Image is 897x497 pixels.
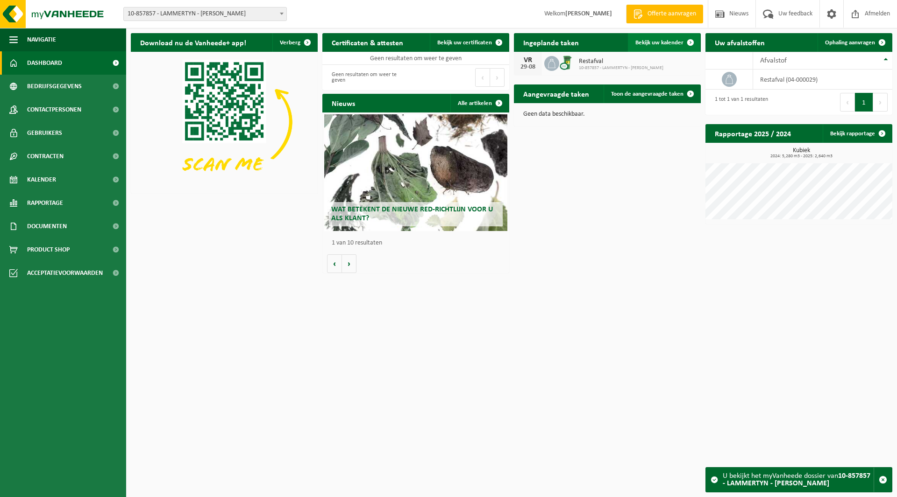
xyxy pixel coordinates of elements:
[519,64,537,70] div: 29-08
[124,7,286,21] span: 10-857857 - LAMMERTYN - ILKNUR ALTINTAS - AARTSELAAR
[27,238,70,261] span: Product Shop
[27,121,62,145] span: Gebruikers
[27,75,82,98] span: Bedrijfsgegevens
[710,154,892,159] span: 2024: 5,280 m3 - 2025: 2,640 m3
[324,114,507,231] a: Wat betekent de nieuwe RED-richtlijn voor u als klant?
[430,33,508,52] a: Bekijk uw certificaten
[710,92,768,112] div: 1 tot 1 van 1 resultaten
[131,33,256,51] h2: Download nu de Vanheede+ app!
[628,33,700,52] a: Bekijk uw kalender
[723,472,870,487] strong: 10-857857 - LAMMERTYN - [PERSON_NAME]
[519,56,537,64] div: VR
[760,57,787,64] span: Afvalstof
[332,240,505,246] p: 1 van 10 resultaten
[825,40,875,46] span: Ophaling aanvragen
[611,91,683,97] span: Toon de aangevraagde taken
[342,254,356,273] button: Volgende
[579,58,663,65] span: Restafval
[604,84,700,103] a: Toon de aangevraagde taken
[514,84,598,103] h2: Aangevraagde taken
[818,33,891,52] a: Ophaling aanvragen
[280,40,300,46] span: Verberg
[514,33,588,51] h2: Ingeplande taken
[27,51,62,75] span: Dashboard
[272,33,317,52] button: Verberg
[475,68,490,87] button: Previous
[27,98,81,121] span: Contactpersonen
[823,124,891,143] a: Bekijk rapportage
[723,468,874,492] div: U bekijkt het myVanheede dossier van
[705,124,800,142] h2: Rapportage 2025 / 2024
[322,94,364,112] h2: Nieuws
[27,145,64,168] span: Contracten
[27,191,63,215] span: Rapportage
[855,93,873,112] button: 1
[710,147,892,159] h3: Kubiek
[840,93,855,112] button: Previous
[322,33,413,51] h2: Certificaten & attesten
[322,52,509,65] td: Geen resultaten om weer te geven
[705,33,774,51] h2: Uw afvalstoffen
[437,40,492,46] span: Bekijk uw certificaten
[27,261,103,285] span: Acceptatievoorwaarden
[645,9,698,19] span: Offerte aanvragen
[490,68,505,87] button: Next
[331,206,493,222] span: Wat betekent de nieuwe RED-richtlijn voor u als klant?
[559,55,575,70] img: WB-0240-CU
[327,254,342,273] button: Vorige
[753,70,892,90] td: restafval (04-000029)
[565,10,612,17] strong: [PERSON_NAME]
[27,168,56,191] span: Kalender
[873,93,888,112] button: Next
[131,52,318,192] img: Download de VHEPlus App
[123,7,287,21] span: 10-857857 - LAMMERTYN - ILKNUR ALTINTAS - AARTSELAAR
[327,67,411,88] div: Geen resultaten om weer te geven
[27,215,67,238] span: Documenten
[635,40,683,46] span: Bekijk uw kalender
[626,5,703,23] a: Offerte aanvragen
[523,111,691,118] p: Geen data beschikbaar.
[579,65,663,71] span: 10-857857 - LAMMERTYN - [PERSON_NAME]
[450,94,508,112] a: Alle artikelen
[27,28,56,51] span: Navigatie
